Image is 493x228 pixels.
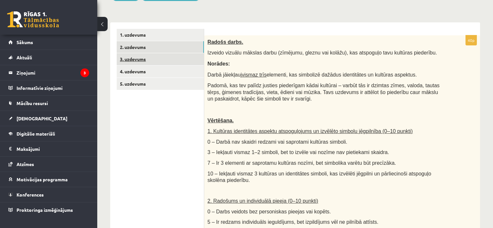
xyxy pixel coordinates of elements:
[8,80,89,95] a: Informatīvie ziņojumi
[6,6,262,13] body: Editor, wiswyg-editor-user-answer-47433847034660
[8,35,89,50] a: Sākums
[207,150,389,155] span: 3 – Iekļauti vismaz 1–2 simboli, bet to izvēle vai nozīme nav pietiekami skaidra.
[207,219,378,225] span: 5 – Ir redzams individuāls ieguldījums, bet izpildījums vēl ne pilnībā attīsts.
[207,139,347,145] span: 0 – Darbā nav skaidri redzami vai saprotami kultūras simboli.
[17,39,33,45] span: Sākums
[207,118,234,123] span: Vērtēšana.
[207,72,417,78] span: Darbā jāiekļauj elementi, kas simbolizē dažādus identitātes un kultūras aspektus.
[17,115,67,121] span: [DEMOGRAPHIC_DATA]
[8,157,89,172] a: Atzīmes
[17,161,34,167] span: Atzīmes
[17,54,32,60] span: Aktuāli
[207,61,230,66] span: Norādes:
[465,35,477,45] p: 40p
[8,141,89,156] a: Maksājumi
[207,160,396,166] span: 7 – Ir 3 elementi ar saprotamu kultūras nozīmi, bet simbolika varētu būt precīzāka.
[17,207,73,213] span: Proktoringa izmēģinājums
[117,41,204,53] a: 2. uzdevums
[8,126,89,141] a: Digitālie materiāli
[7,11,59,28] a: Rīgas 1. Tālmācības vidusskola
[242,72,266,78] u: vismaz trīs
[8,50,89,65] a: Aktuāli
[207,128,413,134] span: 1. Kultūras identitātes aspektu atspoguļojums un izvēlēto simbolu jēgpilnība (0–10 punkti)
[8,96,89,111] a: Mācību resursi
[17,65,89,80] legend: Ziņojumi
[17,176,68,182] span: Motivācijas programma
[8,111,89,126] a: [DEMOGRAPHIC_DATA]
[17,192,44,198] span: Konferences
[80,68,89,77] i: 3
[207,198,318,204] span: 2. Radošums un individuālā pieeja (0–10 punkti)
[17,100,48,106] span: Mācību resursi
[8,172,89,187] a: Motivācijas programma
[17,131,55,137] span: Digitālie materiāli
[8,65,89,80] a: Ziņojumi3
[117,53,204,65] a: 3. uzdevums
[8,202,89,217] a: Proktoringa izmēģinājums
[117,66,204,78] a: 4. uzdevums
[207,50,437,55] span: Izveido vizuālu mākslas darbu (zīmējumu, gleznu vai kolāžu), kas atspoguļo tavu kultūras piederību.
[117,29,204,41] a: 1. uzdevums
[117,78,204,90] a: 5. uzdevums
[207,39,243,45] span: Radošs darbs.
[207,209,331,214] span: 0 – Darbs veidots bez personiskas pieejas vai kopēts.
[8,187,89,202] a: Konferences
[17,80,89,95] legend: Informatīvie ziņojumi
[207,83,440,102] span: Padomā, kas tev palīdz justies piederīgam kādai kultūrai – varbūt tās ir dzimtas zīmes, valoda, t...
[207,171,431,183] span: 10 – Iekļauti vismaz 3 kultūras un identitātes simboli, kas izvēlēti jēgpilni un pārliecinoši ats...
[17,141,89,156] legend: Maksājumi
